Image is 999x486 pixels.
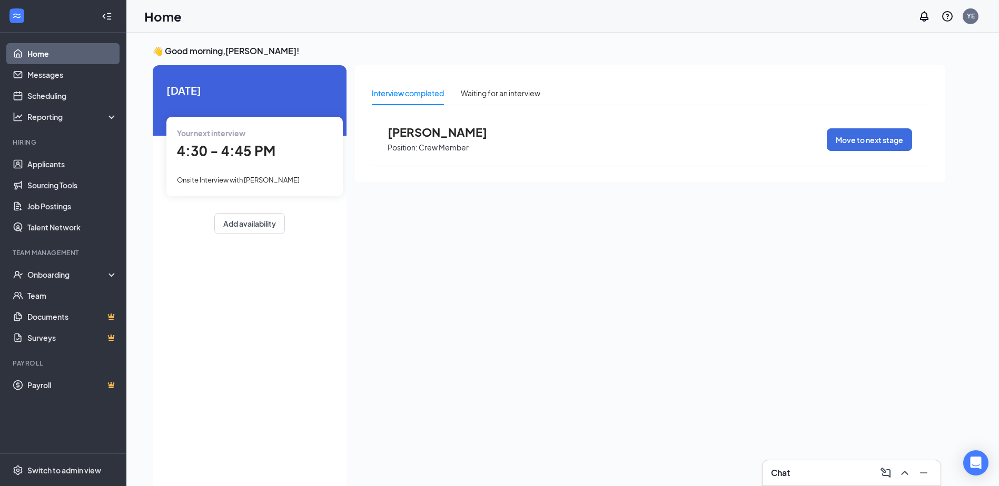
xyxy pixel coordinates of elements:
[898,467,911,479] svg: ChevronUp
[13,138,115,147] div: Hiring
[963,450,988,475] div: Open Intercom Messenger
[13,112,23,122] svg: Analysis
[27,85,117,106] a: Scheduling
[27,64,117,85] a: Messages
[27,154,117,175] a: Applicants
[827,128,912,151] button: Move to next stage
[27,175,117,196] a: Sourcing Tools
[419,143,469,153] p: Crew Member
[177,176,300,184] span: Onsite Interview with [PERSON_NAME]
[12,11,22,21] svg: WorkstreamLogo
[102,11,112,22] svg: Collapse
[27,285,117,306] a: Team
[13,465,23,475] svg: Settings
[879,467,892,479] svg: ComposeMessage
[13,269,23,280] svg: UserCheck
[27,43,117,64] a: Home
[877,464,894,481] button: ComposeMessage
[27,196,117,217] a: Job Postings
[27,327,117,348] a: SurveysCrown
[967,12,975,21] div: YE
[27,374,117,396] a: PayrollCrown
[13,248,115,257] div: Team Management
[917,467,930,479] svg: Minimize
[388,125,503,139] span: [PERSON_NAME]
[27,269,108,280] div: Onboarding
[372,87,444,99] div: Interview completed
[388,143,418,153] p: Position:
[915,464,932,481] button: Minimize
[27,112,118,122] div: Reporting
[771,467,790,479] h3: Chat
[166,82,333,98] span: [DATE]
[27,465,101,475] div: Switch to admin view
[153,45,945,57] h3: 👋 Good morning, [PERSON_NAME] !
[918,10,931,23] svg: Notifications
[214,213,285,234] button: Add availability
[144,7,182,25] h1: Home
[27,217,117,238] a: Talent Network
[27,306,117,327] a: DocumentsCrown
[13,359,115,368] div: Payroll
[177,128,245,138] span: Your next interview
[896,464,913,481] button: ChevronUp
[941,10,954,23] svg: QuestionInfo
[461,87,540,99] div: Waiting for an interview
[177,142,275,159] span: 4:30 - 4:45 PM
